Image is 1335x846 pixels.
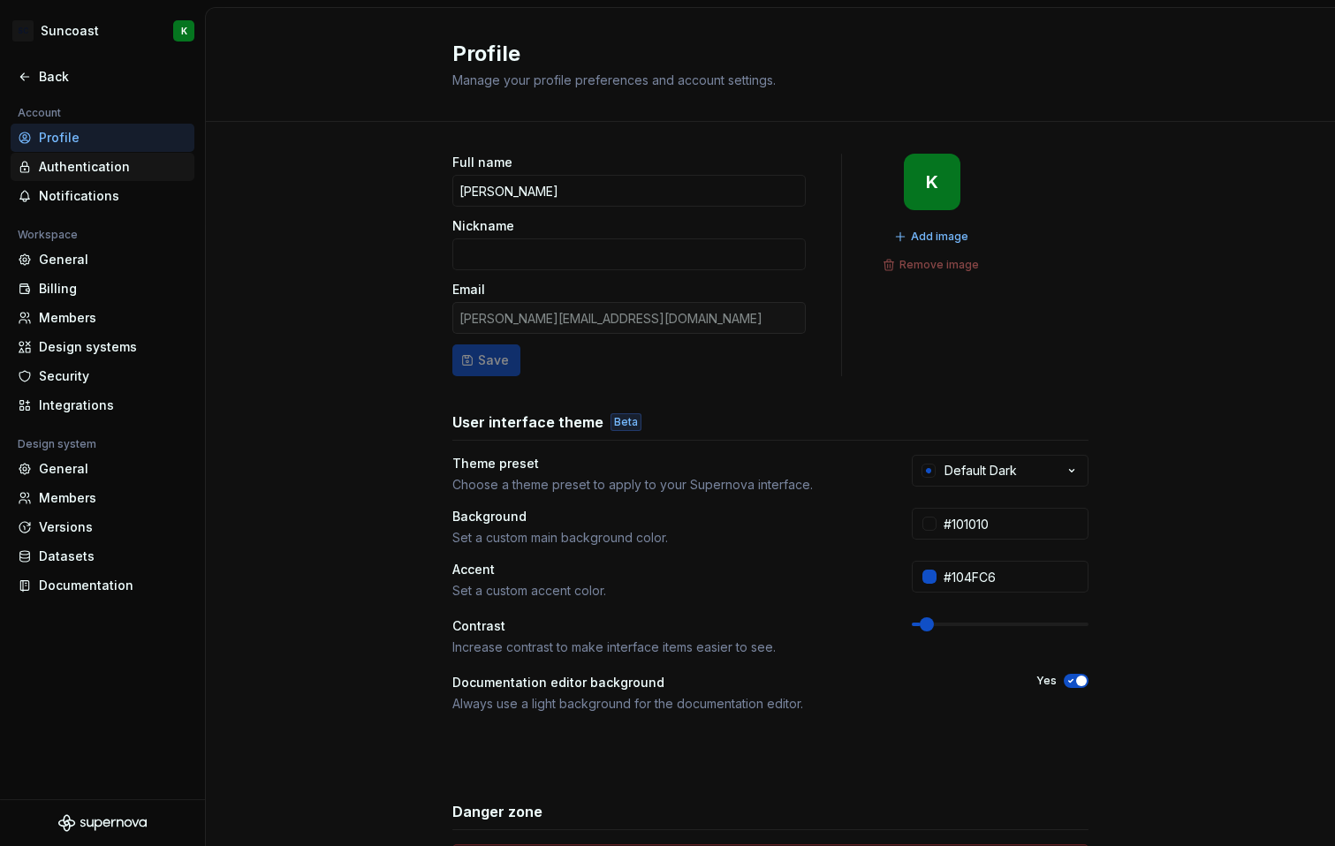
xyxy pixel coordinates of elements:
[452,476,880,494] div: Choose a theme preset to apply to your Supernova interface.
[12,20,34,42] div: SC
[39,309,187,327] div: Members
[39,397,187,414] div: Integrations
[39,129,187,147] div: Profile
[39,518,187,536] div: Versions
[452,638,880,656] div: Increase contrast to make interface items easier to see.
[39,338,187,356] div: Design systems
[11,571,194,600] a: Documentation
[11,102,68,124] div: Account
[11,224,85,245] div: Workspace
[452,412,603,433] h3: User interface theme
[937,561,1088,593] input: #104FC6
[11,304,194,332] a: Members
[39,460,187,478] div: General
[452,40,1067,68] h2: Profile
[452,455,880,472] div: Theme preset
[39,280,187,298] div: Billing
[452,561,880,578] div: Accent
[1036,674,1057,688] label: Yes
[39,187,187,205] div: Notifications
[11,484,194,512] a: Members
[452,617,880,635] div: Contrast
[11,391,194,419] a: Integrations
[41,22,99,40] div: Suncoast
[452,217,514,235] label: Nickname
[926,175,938,189] div: K
[452,281,485,298] label: Email
[452,508,880,525] div: Background
[11,63,194,91] a: Back
[11,333,194,361] a: Design systems
[11,542,194,570] a: Datasets
[181,24,187,38] div: K
[452,72,776,87] span: Manage your profile preferences and account settings.
[937,508,1088,540] input: #FFFFFF
[611,413,641,431] div: Beta
[11,455,194,483] a: General
[58,814,147,832] svg: Supernova Logo
[911,230,968,244] span: Add image
[11,362,194,390] a: Security
[11,182,194,210] a: Notifications
[11,124,194,152] a: Profile
[39,367,187,385] div: Security
[11,153,194,181] a: Authentication
[452,529,880,547] div: Set a custom main background color.
[11,434,103,455] div: Design system
[39,577,187,594] div: Documentation
[452,582,880,600] div: Set a custom accent color.
[39,251,187,268] div: General
[39,158,187,176] div: Authentication
[944,462,1017,480] div: Default Dark
[39,489,187,507] div: Members
[452,695,1005,713] div: Always use a light background for the documentation editor.
[452,674,1005,691] div: Documentation editor background
[11,245,194,274] a: General
[452,154,512,171] label: Full name
[11,513,194,541] a: Versions
[912,455,1088,487] button: Default Dark
[11,275,194,303] a: Billing
[39,68,187,86] div: Back
[889,224,976,249] button: Add image
[4,11,201,50] button: SCSuncoastK
[39,548,187,565] div: Datasets
[452,801,542,822] h3: Danger zone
